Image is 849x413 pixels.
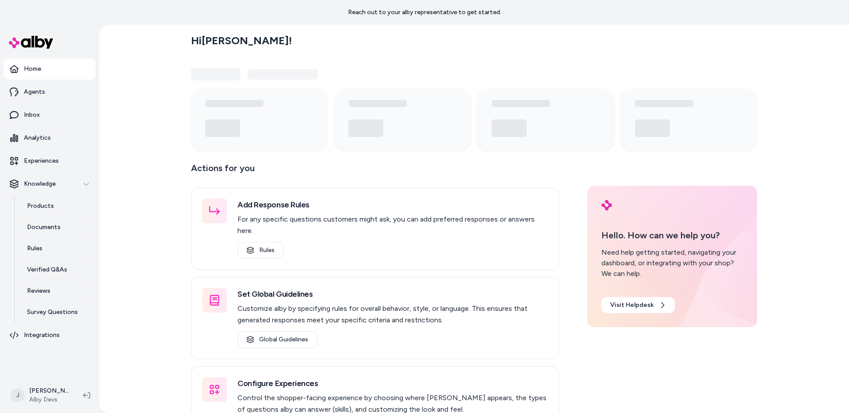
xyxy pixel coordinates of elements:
h3: Add Response Rules [237,199,548,211]
a: Agents [4,81,96,103]
a: Products [18,195,96,217]
p: [PERSON_NAME] [29,386,69,395]
a: Reviews [18,280,96,302]
a: Experiences [4,150,96,172]
p: Rules [27,244,42,253]
p: For any specific questions customers might ask, you can add preferred responses or answers here. [237,214,548,237]
p: Knowledge [24,180,56,188]
p: Customize alby by specifying rules for overall behavior, style, or language. This ensures that ge... [237,303,548,326]
a: Inbox [4,104,96,126]
p: Integrations [24,331,60,340]
a: Survey Questions [18,302,96,323]
p: Actions for you [191,161,559,182]
a: Home [4,58,96,80]
a: Visit Helpdesk [601,297,675,313]
a: Rules [18,238,96,259]
p: Experiences [24,157,59,165]
a: Verified Q&As [18,259,96,280]
img: alby Logo [601,200,612,210]
button: J[PERSON_NAME]Alby Devs [5,381,76,409]
h3: Set Global Guidelines [237,288,548,300]
div: Need help getting started, navigating your dashboard, or integrating with your shop? We can help. [601,247,743,279]
p: Agents [24,88,45,96]
p: Home [24,65,41,73]
button: Knowledge [4,173,96,195]
h3: Configure Experiences [237,377,548,390]
p: Reach out to your alby representative to get started. [348,8,501,17]
a: Global Guidelines [237,331,317,348]
span: J [11,388,25,402]
p: Inbox [24,111,40,119]
h2: Hi [PERSON_NAME] ! [191,34,292,47]
p: Survey Questions [27,308,78,317]
p: Verified Q&As [27,265,67,274]
a: Integrations [4,325,96,346]
a: Analytics [4,127,96,149]
p: Analytics [24,134,51,142]
a: Rules [237,242,284,259]
a: Documents [18,217,96,238]
p: Reviews [27,287,50,295]
p: Hello. How can we help you? [601,229,743,242]
img: alby Logo [9,36,53,49]
span: Alby Devs [29,395,69,404]
p: Products [27,202,54,210]
p: Documents [27,223,61,232]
